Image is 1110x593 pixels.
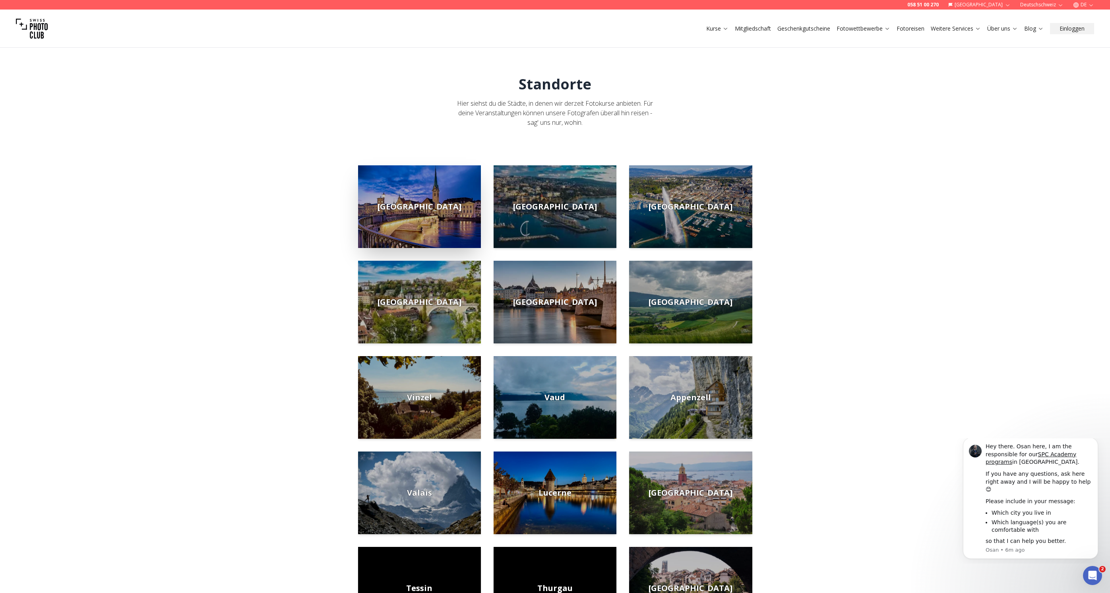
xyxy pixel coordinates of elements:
a: Fotowettbewerbe [837,25,890,33]
img: lucerne [494,452,616,534]
button: Weitere Services [928,23,984,34]
div: Message content [35,4,141,107]
li: Which language(s) you are comfortable with [41,80,141,95]
span: [GEOGRAPHIC_DATA] [513,296,597,308]
a: Appenzell [629,356,752,439]
div: Hey there. Osan here, I am the responsible for our in [GEOGRAPHIC_DATA]. [35,4,141,28]
div: so that I can help you better. [35,99,141,107]
li: Which city you live in [41,71,141,78]
button: Fotoreisen [893,23,928,34]
a: Blog [1024,25,1044,33]
button: Über uns [984,23,1021,34]
img: bern [358,261,481,343]
img: zurich [358,165,481,248]
a: Lucerne [494,452,616,534]
img: lausanne [494,165,616,248]
img: valais [358,452,481,534]
img: basel [494,261,616,343]
span: Valais [407,487,432,498]
a: Kurse [706,25,728,33]
img: neuchatel [629,261,752,343]
iframe: Intercom notifications message [951,438,1110,564]
a: [GEOGRAPHIC_DATA] [358,261,481,343]
a: Vinzel [358,356,481,439]
img: geneve [629,165,752,248]
span: Hier siehst du die Städte, in denen wir derzeit Fotokurse anbieten. Für deine Veranstaltungen kön... [457,99,653,127]
a: Weitere Services [931,25,981,33]
a: Valais [358,452,481,534]
img: vinzel [358,356,481,439]
p: Message from Osan, sent 6m ago [35,108,141,115]
span: [GEOGRAPHIC_DATA] [378,296,461,308]
a: [GEOGRAPHIC_DATA] [494,261,616,343]
a: Über uns [987,25,1018,33]
div: Please include in your message: [35,59,141,67]
a: [GEOGRAPHIC_DATA] [358,165,481,248]
div: If you have any questions, ask here right away and I will be happy to help 😊 [35,32,141,55]
span: [GEOGRAPHIC_DATA] [649,201,732,212]
img: vaud [494,356,616,439]
button: Geschenkgutscheine [774,23,833,34]
a: [GEOGRAPHIC_DATA] [494,165,616,248]
button: Einloggen [1050,23,1094,34]
a: 058 51 00 270 [907,2,939,8]
span: Appenzell [670,392,711,403]
a: Geschenkgutscheine [777,25,830,33]
a: [GEOGRAPHIC_DATA] [629,452,752,534]
span: Lucerne [539,487,571,498]
button: Kurse [703,23,732,34]
img: appenzell [629,356,752,439]
button: Fotowettbewerbe [833,23,893,34]
span: [GEOGRAPHIC_DATA] [378,201,461,212]
a: [GEOGRAPHIC_DATA] [629,261,752,343]
span: Vaud [544,392,565,403]
span: [GEOGRAPHIC_DATA] [649,487,732,498]
span: [GEOGRAPHIC_DATA] [513,201,597,212]
span: Vinzel [407,392,432,403]
a: Vaud [494,356,616,439]
img: Swiss photo club [16,13,48,45]
a: Fotoreisen [897,25,924,33]
img: st-gall [629,452,752,534]
h1: Standorte [519,76,591,92]
a: [GEOGRAPHIC_DATA] [629,165,752,248]
button: Mitgliedschaft [732,23,774,34]
img: Profile image for Osan [18,6,31,19]
iframe: Intercom live chat [1083,566,1102,585]
a: Mitgliedschaft [735,25,771,33]
button: Blog [1021,23,1047,34]
span: 2 [1099,566,1106,572]
span: [GEOGRAPHIC_DATA] [649,296,732,308]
